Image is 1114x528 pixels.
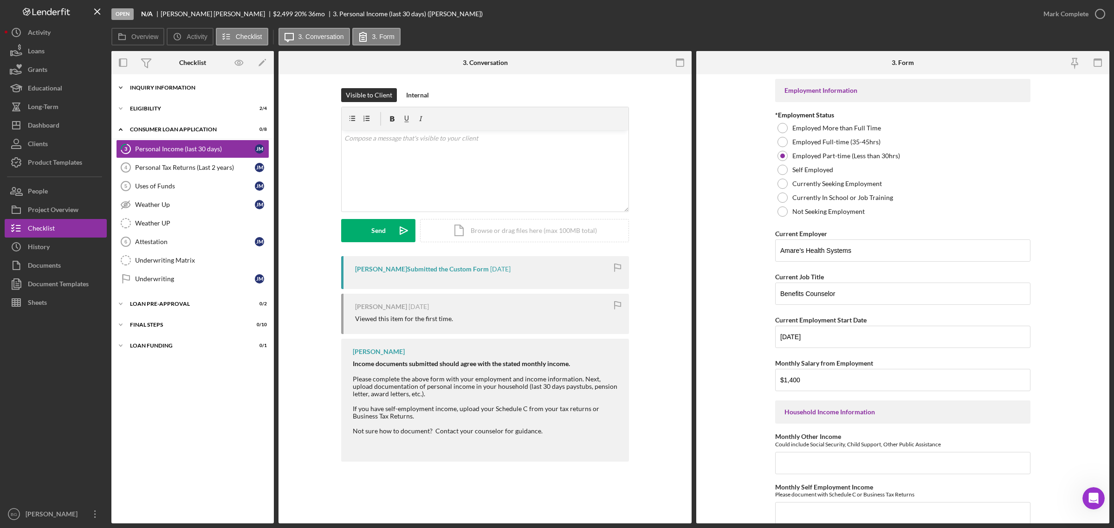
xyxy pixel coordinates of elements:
[250,322,267,328] div: 0 / 10
[116,232,269,251] a: 6AttestationJM
[341,219,415,242] button: Send
[161,10,273,18] div: [PERSON_NAME] [PERSON_NAME]
[255,200,264,209] div: J M
[5,256,107,275] a: Documents
[28,200,78,221] div: Project Overview
[236,33,262,40] label: Checklist
[1082,487,1105,509] iframe: Intercom live chat
[1034,5,1109,23] button: Mark Complete
[116,251,269,270] a: Underwriting Matrix
[255,163,264,172] div: J M
[353,375,620,398] div: Please complete the above form with your employment and income information. Next, upload document...
[5,97,107,116] button: Long-Term
[352,28,401,45] button: 3. Form
[28,97,58,118] div: Long-Term
[792,152,900,160] label: Employed Part-time (Less than 30hrs)
[116,158,269,177] a: 4Personal Tax Returns (Last 2 years)JM
[130,343,244,348] div: Loan Funding
[5,505,107,523] button: BG[PERSON_NAME]
[792,138,881,146] label: Employed Full-time (35-45hrs)
[28,79,62,100] div: Educational
[5,116,107,135] button: Dashboard
[130,85,262,90] div: Inquiry Information
[116,270,269,288] a: UnderwritingJM
[333,10,483,18] div: 3. Personal Income (last 30 days) ([PERSON_NAME])
[792,124,881,132] label: Employed More than Full Time
[23,505,84,526] div: [PERSON_NAME]
[135,219,269,227] div: Weather UP
[28,23,51,44] div: Activity
[353,427,620,435] div: Not sure how to document? Contact your counselor for guidance.
[775,359,873,367] label: Monthly Salary from Employment
[5,153,107,172] button: Product Templates
[355,315,453,322] div: Viewed this item for the first time.
[5,219,107,238] button: Checklist
[28,256,61,277] div: Documents
[135,164,255,171] div: Personal Tax Returns (Last 2 years)
[167,28,213,45] button: Activity
[294,10,307,18] div: 20 %
[111,28,164,45] button: Overview
[11,512,17,517] text: BG
[775,491,1030,498] div: Please document with Schedule C or Business Tax Returns
[135,182,255,190] div: Uses of Funds
[255,274,264,283] div: J M
[408,303,429,310] time: 2025-10-10 16:50
[5,60,107,79] button: Grants
[28,153,82,174] div: Product Templates
[5,200,107,219] a: Project Overview
[371,219,386,242] div: Send
[28,293,47,314] div: Sheets
[5,275,107,293] button: Document Templates
[187,33,207,40] label: Activity
[278,28,350,45] button: 3. Conversation
[141,10,153,18] b: N/A
[5,42,107,60] a: Loans
[775,483,873,491] label: Monthly Self Employment Income
[255,181,264,191] div: J M
[130,127,244,132] div: Consumer Loan Application
[255,144,264,154] div: J M
[775,432,841,440] label: Monthly Other Income
[490,265,511,273] time: 2025-10-10 16:58
[255,237,264,246] div: J M
[131,33,158,40] label: Overview
[135,275,255,283] div: Underwriting
[792,194,893,201] label: Currently In School or Job Training
[5,135,107,153] button: Clients
[116,214,269,232] a: Weather UP
[273,10,293,18] span: $2,499
[5,182,107,200] button: People
[406,88,429,102] div: Internal
[28,238,50,258] div: History
[130,322,244,328] div: FINAL STEPS
[28,275,89,296] div: Document Templates
[130,301,244,307] div: Loan Pre-Approval
[28,135,48,155] div: Clients
[775,273,824,281] label: Current Job Title
[341,88,397,102] button: Visible to Client
[135,145,255,153] div: Personal Income (last 30 days)
[775,316,867,324] label: Current Employment Start Date
[135,238,255,245] div: Attestation
[124,146,127,152] tspan: 3
[116,177,269,195] a: 5Uses of FundsJM
[775,441,1030,448] div: Could include Social Security, Child Support, Other Public Assistance
[353,348,405,355] div: [PERSON_NAME]
[784,87,1021,94] div: Employment Information
[298,33,344,40] label: 3. Conversation
[353,405,620,420] div: If you have self-employment income, upload your Schedule C from your tax returns or Business Tax ...
[308,10,325,18] div: 36 mo
[135,201,255,208] div: Weather Up
[792,208,865,215] label: Not Seeking Employment
[111,8,134,20] div: Open
[892,59,914,66] div: 3. Form
[5,79,107,97] button: Educational
[28,42,45,63] div: Loans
